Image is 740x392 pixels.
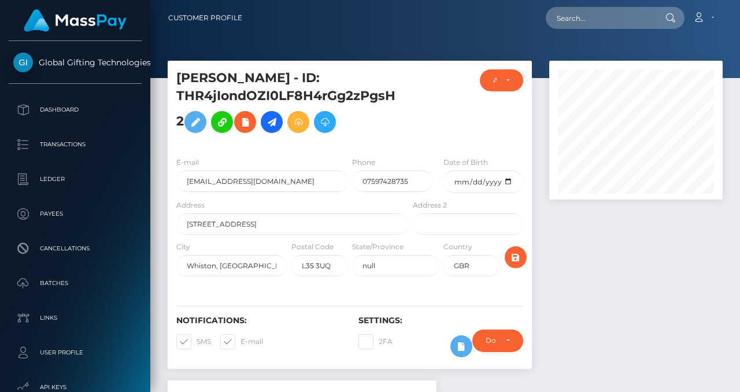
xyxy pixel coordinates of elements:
label: E-mail [176,157,199,168]
a: Customer Profile [168,6,242,30]
h6: Notifications: [176,316,341,326]
label: E-mail [220,334,263,349]
h6: Settings: [358,316,523,326]
p: Batches [13,275,137,292]
p: User Profile [13,344,137,361]
a: Batches [9,269,142,298]
label: Address 2 [413,200,447,210]
a: Cancellations [9,234,142,263]
label: 2FA [358,334,393,349]
img: Global Gifting Technologies Inc [13,53,33,72]
a: Dashboard [9,95,142,124]
div: ACTIVE [493,76,497,85]
div: Do not require [486,336,497,345]
label: City [176,242,190,252]
input: Search... [546,7,654,29]
p: Dashboard [13,101,137,119]
label: Phone [352,157,375,168]
button: ACTIVE [480,69,523,91]
a: Payees [9,199,142,228]
label: Date of Birth [443,157,488,168]
p: Ledger [13,171,137,188]
label: Country [443,242,472,252]
label: SMS [176,334,211,349]
button: Do not require [472,330,523,352]
p: Transactions [13,136,137,153]
a: Ledger [9,165,142,194]
a: Transactions [9,130,142,159]
p: Links [13,309,137,327]
label: Postal Code [291,242,334,252]
img: MassPay Logo [24,9,127,32]
label: State/Province [352,242,404,252]
label: Address [176,200,205,210]
h5: [PERSON_NAME] - ID: THR4jIondOZI0LF8H4rGg2zPgsH2 [176,69,402,139]
p: Cancellations [13,240,137,257]
a: User Profile [9,338,142,367]
p: Payees [13,205,137,223]
span: Global Gifting Technologies Inc [9,57,142,68]
a: Links [9,304,142,332]
a: Initiate Payout [261,111,283,133]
